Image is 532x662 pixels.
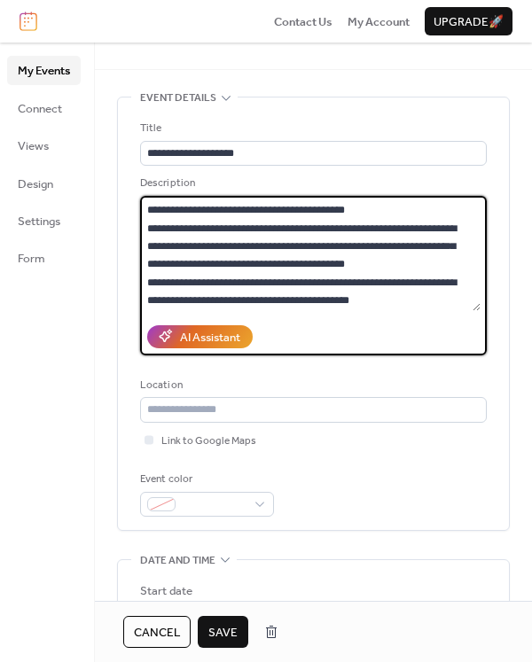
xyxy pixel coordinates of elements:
[7,94,81,122] a: Connect
[140,90,216,107] span: Event details
[18,213,60,230] span: Settings
[180,329,240,347] div: AI Assistant
[20,12,37,31] img: logo
[140,175,483,192] div: Description
[18,100,62,118] span: Connect
[7,169,81,198] a: Design
[348,13,410,31] span: My Account
[134,624,180,642] span: Cancel
[7,206,81,235] a: Settings
[198,616,248,648] button: Save
[140,377,483,394] div: Location
[7,131,81,160] a: Views
[140,120,483,137] div: Title
[348,12,410,30] a: My Account
[274,12,332,30] a: Contact Us
[274,13,332,31] span: Contact Us
[140,582,192,600] div: Start date
[7,56,81,84] a: My Events
[123,616,191,648] button: Cancel
[147,325,253,348] button: AI Assistant
[208,624,238,642] span: Save
[18,62,70,80] span: My Events
[140,471,270,488] div: Event color
[140,552,215,570] span: Date and time
[161,432,256,450] span: Link to Google Maps
[18,250,45,268] span: Form
[425,7,512,35] button: Upgrade🚀
[18,175,53,193] span: Design
[7,244,81,272] a: Form
[434,13,504,31] span: Upgrade 🚀
[18,137,49,155] span: Views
